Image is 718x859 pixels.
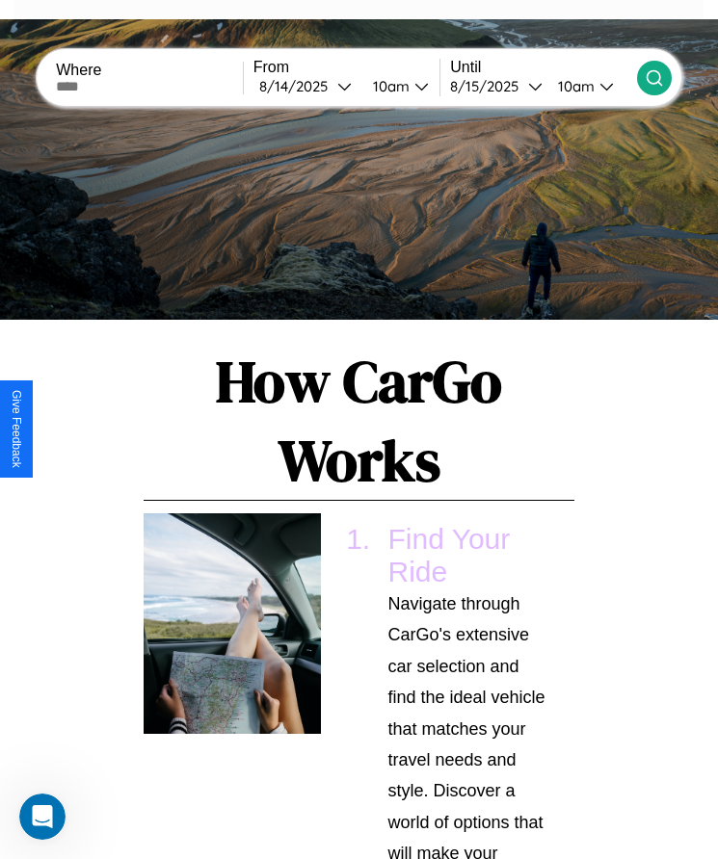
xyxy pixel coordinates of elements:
h1: How CarGo Works [144,342,574,501]
label: Until [450,59,637,76]
div: 10am [548,77,599,95]
div: Give Feedback [10,390,23,468]
div: 10am [363,77,414,95]
label: From [253,59,440,76]
button: 10am [543,76,637,96]
div: 8 / 15 / 2025 [450,77,528,95]
iframe: Intercom live chat [19,794,66,840]
label: Where [56,62,243,79]
div: 8 / 14 / 2025 [259,77,337,95]
button: 10am [358,76,440,96]
button: 8/14/2025 [253,76,358,96]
